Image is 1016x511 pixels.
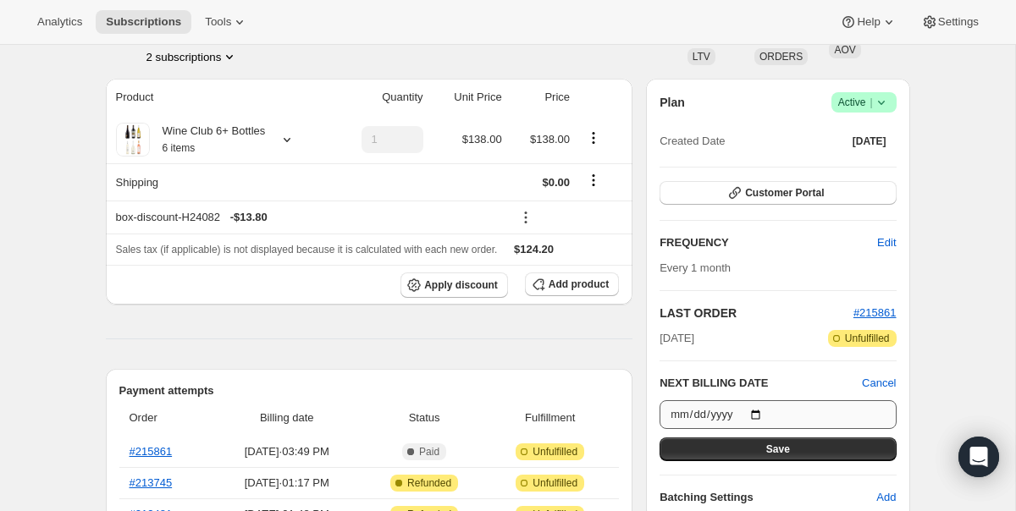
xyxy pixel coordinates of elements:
h6: Batching Settings [660,489,876,506]
span: AOV [834,44,855,56]
span: Help [857,15,880,29]
span: - $13.80 [230,209,268,226]
div: Open Intercom Messenger [958,437,999,477]
button: Help [830,10,907,34]
th: Product [106,79,330,116]
span: Active [838,94,890,111]
span: Apply discount [424,278,498,292]
span: Unfulfilled [845,332,890,345]
span: $138.00 [530,133,570,146]
th: Shipping [106,163,330,201]
span: $138.00 [462,133,502,146]
h2: FREQUENCY [660,234,877,251]
th: Price [507,79,575,116]
h2: Payment attempts [119,382,620,399]
span: Subscriptions [106,15,181,29]
th: Quantity [330,79,428,116]
button: [DATE] [842,129,897,153]
button: Product actions [580,129,607,147]
button: Save [660,437,896,461]
span: Edit [877,234,896,251]
button: Shipping actions [580,171,607,190]
span: Fulfillment [491,409,609,426]
span: Save [766,442,790,456]
span: Billing date [217,409,357,426]
span: Sales tax (if applicable) is not displayed because it is calculated with each new order. [116,244,498,255]
button: Tools [195,10,258,34]
button: Settings [911,10,989,34]
button: Customer Portal [660,181,896,205]
h2: Plan [660,94,685,111]
span: Created Date [660,133,725,150]
button: #215861 [853,305,897,321]
button: Add product [525,272,619,296]
span: Every 1 month [660,261,731,274]
button: Subscriptions [96,10,191,34]
span: [DATE] [853,135,886,148]
div: box-discount-H24082 [116,209,502,226]
span: [DATE] · 01:17 PM [217,475,357,492]
span: Tools [205,15,231,29]
button: Product actions [146,48,239,65]
span: LTV [693,51,710,63]
h2: LAST ORDER [660,305,853,321]
span: [DATE] · 03:49 PM [217,443,357,460]
span: Paid [419,445,439,459]
span: Unfulfilled [533,445,577,459]
small: 6 items [163,142,196,154]
span: Customer Portal [745,186,824,200]
th: Order [119,399,212,437]
button: Apply discount [400,272,508,298]
span: Analytics [37,15,82,29]
button: Analytics [27,10,92,34]
span: ORDERS [759,51,803,63]
span: Settings [938,15,979,29]
span: | [870,96,872,109]
span: [DATE] [660,330,694,347]
span: Add product [549,277,609,291]
a: #215861 [853,306,897,319]
span: $124.20 [514,243,554,255]
span: Status [367,409,481,426]
button: Cancel [862,375,896,392]
th: Unit Price [428,79,507,116]
span: $0.00 [542,176,570,189]
button: Edit [867,229,906,256]
button: Add [866,484,906,511]
div: Wine Club 6+ Bottles [150,123,266,157]
a: #213745 [130,476,173,489]
h2: NEXT BILLING DATE [660,375,862,392]
span: Unfulfilled [533,476,577,490]
a: #215861 [130,445,173,458]
span: Refunded [407,476,451,490]
span: Add [876,489,896,506]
